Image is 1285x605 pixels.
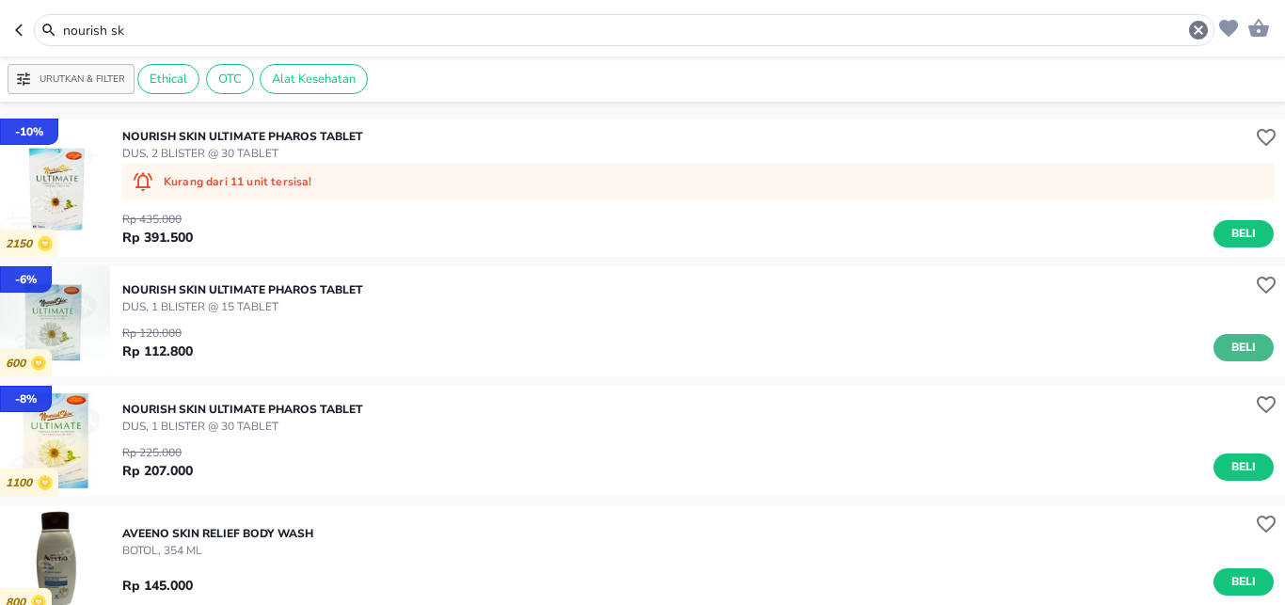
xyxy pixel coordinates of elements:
[6,476,38,490] p: 1100
[138,71,198,88] span: Ethical
[122,401,363,418] p: NOURISH SKIN ULTIMATE Pharos TABLET
[61,21,1187,40] input: Cari 4000+ produk di sini
[15,123,43,140] p: - 10 %
[122,444,193,461] p: Rp 225.000
[122,145,363,162] p: DUS, 2 BLISTER @ 30 TABLET
[122,281,363,298] p: NOURISH SKIN ULTIMATE Pharos TABLET
[122,128,363,145] p: NOURISH SKIN ULTIMATE Pharos TABLET
[122,298,363,315] p: DUS, 1 BLISTER @ 15 TABLET
[8,64,135,94] button: Urutkan & Filter
[122,342,193,361] p: Rp 112.800
[6,237,38,251] p: 2150
[1214,568,1274,596] button: Beli
[1214,334,1274,361] button: Beli
[15,271,37,288] p: - 6 %
[1228,338,1260,358] span: Beli
[122,542,313,559] p: BOTOL, 354 ML
[1228,572,1260,592] span: Beli
[1228,224,1260,244] span: Beli
[122,228,193,247] p: Rp 391.500
[122,164,1274,199] div: Kurang dari 11 unit tersisa!
[122,576,193,596] p: Rp 145.000
[122,325,193,342] p: Rp 120.000
[15,390,37,407] p: - 8 %
[122,418,363,435] p: DUS, 1 BLISTER @ 30 TABLET
[260,64,368,94] div: Alat Kesehatan
[206,64,254,94] div: OTC
[40,72,125,87] p: Urutkan & Filter
[137,64,199,94] div: Ethical
[1214,454,1274,481] button: Beli
[122,461,193,481] p: Rp 207.000
[207,71,253,88] span: OTC
[122,525,313,542] p: AVEENO SKIN RELIEF BODY WASH
[122,211,193,228] p: Rp 435.000
[6,357,31,371] p: 600
[1214,220,1274,247] button: Beli
[261,71,367,88] span: Alat Kesehatan
[1228,457,1260,477] span: Beli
